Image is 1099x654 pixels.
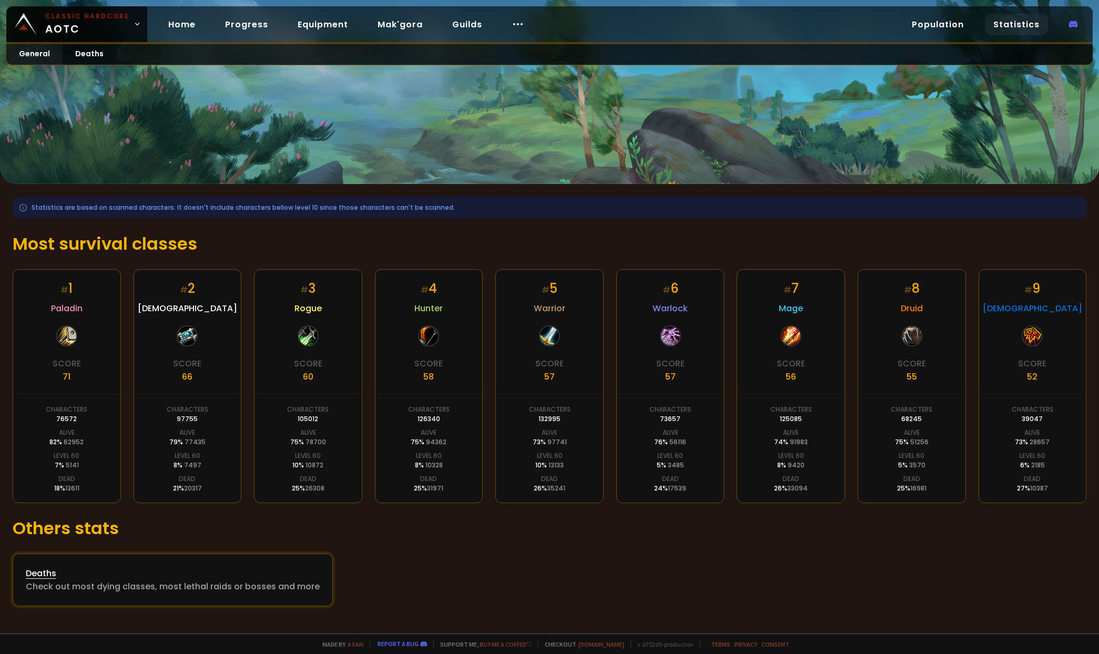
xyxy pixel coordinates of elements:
[1027,370,1037,383] div: 52
[56,414,77,424] div: 76572
[51,302,83,315] span: Paladin
[541,474,558,484] div: Dead
[1024,284,1032,296] small: #
[761,640,789,648] a: Consent
[217,14,277,35] a: Progress
[369,14,431,35] a: Mak'gora
[903,474,920,484] div: Dead
[174,461,201,470] div: 8 %
[630,640,694,648] span: v. d752d5 - production
[64,437,84,446] span: 62952
[175,451,200,461] div: Level 60
[63,44,116,65] a: Deaths
[790,437,808,446] span: 91983
[1022,414,1043,424] div: 39047
[547,437,567,446] span: 97741
[533,437,567,447] div: 73 %
[54,484,79,493] div: 18 %
[184,461,201,469] span: 7497
[45,12,129,21] small: Classic Hardcore
[534,302,565,315] span: Warrior
[300,428,316,437] div: Alive
[53,357,81,370] div: Score
[668,484,686,493] span: 17539
[414,302,443,315] span: Hunter
[668,461,684,469] span: 3485
[13,516,1086,541] h1: Others stats
[665,370,676,383] div: 57
[13,231,1086,257] h1: Most survival classes
[173,357,201,370] div: Score
[292,461,323,470] div: 10 %
[182,370,192,383] div: 66
[1024,279,1040,298] div: 9
[653,302,688,315] span: Warlock
[547,484,565,493] span: 35241
[903,14,972,35] a: Population
[306,437,326,446] span: 78700
[426,437,446,446] span: 94362
[542,284,549,296] small: #
[300,474,317,484] div: Dead
[444,14,491,35] a: Guilds
[177,414,198,424] div: 97755
[348,640,363,648] a: a fan
[909,461,925,469] span: 3570
[542,428,557,437] div: Alive
[423,370,434,383] div: 58
[59,428,75,437] div: Alive
[983,302,1082,315] span: [DEMOGRAPHIC_DATA]
[416,451,442,461] div: Level 60
[179,474,196,484] div: Dead
[13,197,1086,219] div: Statistics are based on scanned characters. It doesn't include characters bellow level 10 since t...
[294,357,322,370] div: Score
[910,437,929,446] span: 51256
[66,461,79,469] span: 5141
[907,370,917,383] div: 55
[13,554,333,606] a: DeathsCheck out most dying classes, most lethal raids or bosses and more
[663,428,678,437] div: Alive
[656,357,685,370] div: Score
[901,414,922,424] div: 68245
[179,428,195,437] div: Alive
[60,284,68,296] small: #
[45,12,129,37] span: AOTC
[415,461,443,470] div: 8 %
[1031,461,1045,469] span: 2185
[408,405,450,414] div: Characters
[1020,461,1045,470] div: 6 %
[180,284,188,296] small: #
[169,437,206,447] div: 79 %
[649,405,691,414] div: Characters
[1020,451,1045,461] div: Level 60
[535,357,564,370] div: Score
[774,437,808,447] div: 74 %
[783,279,799,298] div: 7
[289,14,357,35] a: Equipment
[544,370,555,383] div: 57
[294,302,322,315] span: Rogue
[425,461,443,469] span: 10328
[185,437,206,446] span: 77435
[537,451,563,461] div: Level 60
[54,451,79,461] div: Level 60
[529,405,571,414] div: Characters
[58,474,75,484] div: Dead
[787,484,808,493] span: 33094
[414,484,443,493] div: 25 %
[1017,484,1048,493] div: 27 %
[578,640,624,648] a: [DOMAIN_NAME]
[669,437,686,446] span: 56116
[63,370,70,383] div: 71
[780,414,802,424] div: 125085
[1018,357,1046,370] div: Score
[904,279,920,298] div: 8
[662,474,679,484] div: Dead
[779,302,803,315] span: Mage
[306,461,323,469] span: 10872
[663,284,670,296] small: #
[420,474,437,484] div: Dead
[433,640,532,648] span: Support me,
[418,414,440,424] div: 126340
[898,461,925,470] div: 5 %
